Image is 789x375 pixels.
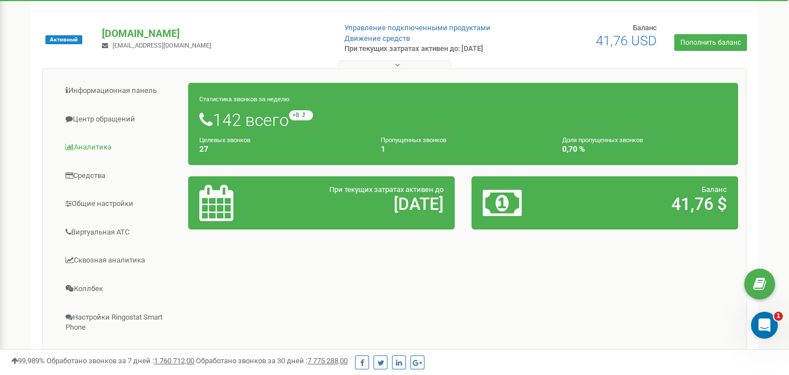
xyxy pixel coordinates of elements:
span: [EMAIL_ADDRESS][DOMAIN_NAME] [113,42,211,49]
span: 99,989% [11,357,45,365]
h4: 1 [381,145,545,153]
a: Пополнить баланс [674,34,747,51]
span: Обработано звонков за 7 дней : [46,357,194,365]
a: Управление подключенными продуктами [344,24,491,32]
h1: 142 всего [199,110,727,129]
a: Интеграция [51,343,189,370]
span: 1 [774,312,783,321]
a: Информационная панель [51,77,189,105]
a: Центр обращений [51,106,189,133]
span: Баланс [633,24,657,32]
a: Сквозная аналитика [51,247,189,274]
a: Виртуальная АТС [51,219,189,246]
u: 7 775 288,00 [307,357,348,365]
small: Пропущенных звонков [381,137,446,144]
small: +8 [289,110,313,120]
h2: [DATE] [287,195,444,213]
span: При текущих затратах активен до [329,185,443,194]
a: Настройки Ringostat Smart Phone [51,304,189,341]
iframe: Intercom live chat [751,312,778,339]
h4: 0,70 % [562,145,727,153]
h2: 41,76 $ [569,195,727,213]
small: Доля пропущенных звонков [562,137,643,144]
small: Целевых звонков [199,137,250,144]
u: 1 760 712,00 [154,357,194,365]
small: Статистика звонков за неделю [199,96,290,103]
h4: 27 [199,145,364,153]
p: При текущих затратах активен до: [DATE] [344,44,508,54]
span: 41,76 USD [596,33,657,49]
span: Обработано звонков за 30 дней : [196,357,348,365]
a: Средства [51,162,189,190]
a: Коллбек [51,275,189,303]
p: [DOMAIN_NAME] [102,26,326,41]
a: Общие настройки [51,190,189,218]
a: Аналитика [51,134,189,161]
span: Баланс [702,185,727,194]
span: Активный [45,35,82,44]
a: Движение средств [344,34,410,43]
